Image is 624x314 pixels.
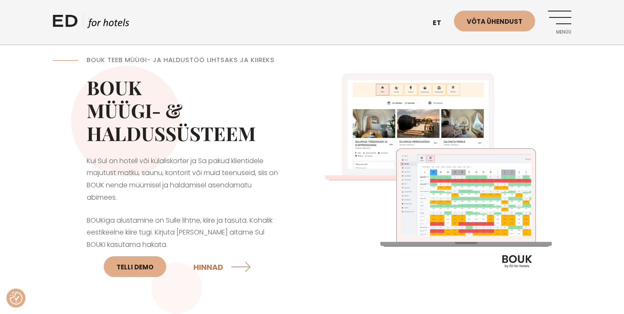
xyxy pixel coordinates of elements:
p: BOUKiga alustamine on Sulle lihtne, kiire ja tasuta. Kohalik eestikeelne kiire tugi. Kirjuta [PER... [87,215,278,283]
a: Telli DEMO [104,256,166,277]
a: et [428,13,454,34]
h2: BOUK MÜÜGI- & HALDUSSÜSTEEM [87,76,278,144]
img: Revisit consent button [10,292,23,305]
p: Kui Sul on hotell või külaliskorter ja Sa pakud klientidele majutust matku, saunu, kontorit või m... [87,155,278,204]
span: Menüü [548,30,571,35]
a: Võta ühendust [454,11,535,31]
a: HINNAD [193,255,253,278]
button: Nõusolekueelistused [10,292,23,305]
a: Menüü [548,11,571,34]
a: ED HOTELS [53,13,129,34]
span: BOUK TEEB MÜÜGI- JA HALDUSTÖÖ LIHTSAKS JA KIIREKS [87,55,275,64]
